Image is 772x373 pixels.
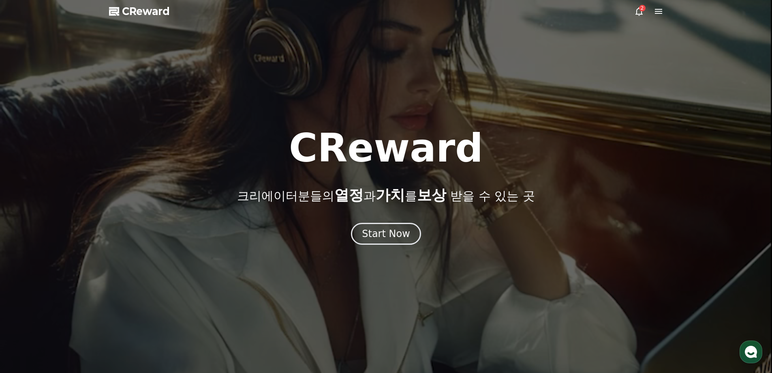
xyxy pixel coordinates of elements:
[334,187,364,203] span: 열정
[351,231,421,239] a: Start Now
[237,187,535,203] p: 크리에이터분들의 과 를 받을 수 있는 곳
[351,223,421,245] button: Start Now
[289,129,483,168] h1: CReward
[634,6,644,16] a: 2
[362,227,410,240] div: Start Now
[417,187,446,203] span: 보상
[122,5,170,18] span: CReward
[639,5,646,11] div: 2
[376,187,405,203] span: 가치
[109,5,170,18] a: CReward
